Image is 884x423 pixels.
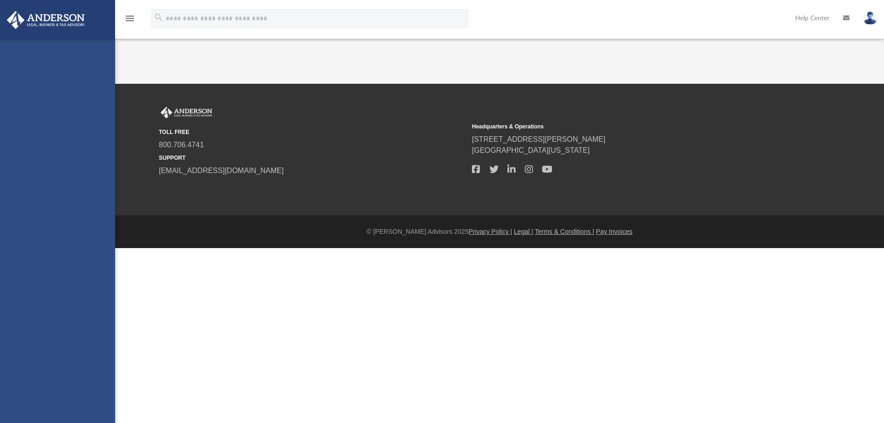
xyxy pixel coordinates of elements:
img: Anderson Advisors Platinum Portal [159,107,214,119]
a: Terms & Conditions | [535,228,594,235]
img: User Pic [863,12,877,25]
small: TOLL FREE [159,128,465,136]
img: Anderson Advisors Platinum Portal [4,11,87,29]
a: [EMAIL_ADDRESS][DOMAIN_NAME] [159,167,284,174]
a: menu [124,17,135,24]
i: menu [124,13,135,24]
a: [STREET_ADDRESS][PERSON_NAME] [472,135,605,143]
a: [GEOGRAPHIC_DATA][US_STATE] [472,146,590,154]
a: Privacy Policy | [469,228,512,235]
a: Legal | [514,228,533,235]
a: 800.706.4741 [159,141,204,149]
small: SUPPORT [159,154,465,162]
a: Pay Invoices [596,228,632,235]
i: search [154,12,164,23]
small: Headquarters & Operations [472,122,779,131]
div: © [PERSON_NAME] Advisors 2025 [115,227,884,237]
